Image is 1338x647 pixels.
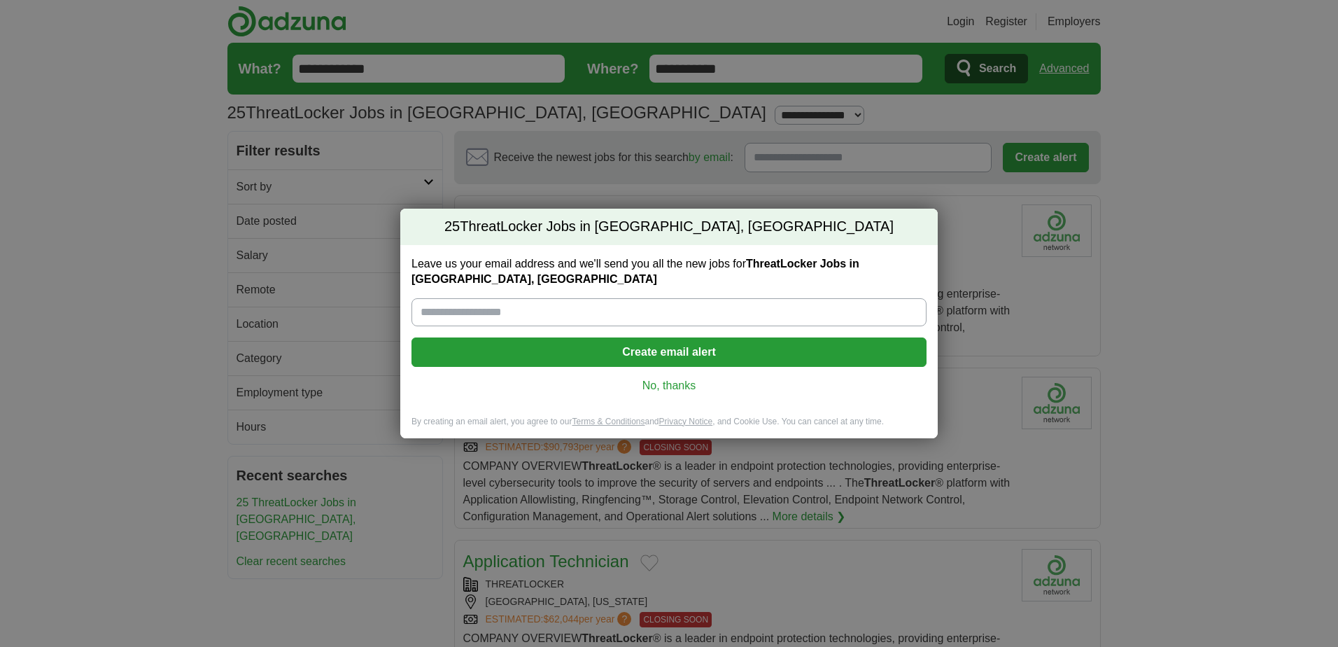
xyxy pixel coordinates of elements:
[411,258,859,285] strong: ThreatLocker Jobs in [GEOGRAPHIC_DATA], [GEOGRAPHIC_DATA]
[572,417,645,426] a: Terms & Conditions
[423,378,915,394] a: No, thanks
[400,209,938,245] h2: ThreatLocker Jobs in [GEOGRAPHIC_DATA], [GEOGRAPHIC_DATA]
[444,217,460,237] span: 25
[659,417,713,426] a: Privacy Notice
[411,338,927,367] button: Create email alert
[400,416,938,439] div: By creating an email alert, you agree to our and , and Cookie Use. You can cancel at any time.
[411,256,927,287] label: Leave us your email address and we'll send you all the new jobs for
